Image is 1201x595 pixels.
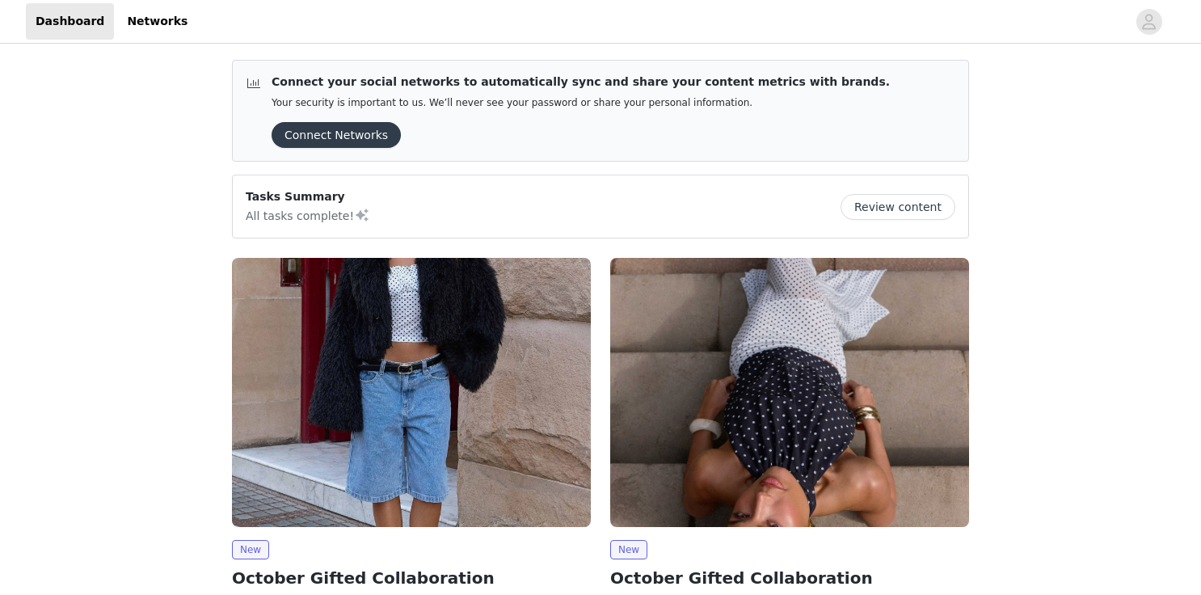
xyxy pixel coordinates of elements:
h2: October Gifted Collaboration [610,566,969,590]
span: New [232,540,269,559]
button: Review content [841,194,955,220]
img: Peppermayo CA [610,258,969,527]
h2: October Gifted Collaboration [232,566,591,590]
p: All tasks complete! [246,205,370,225]
p: Your security is important to us. We’ll never see your password or share your personal information. [272,97,890,109]
a: Networks [117,3,197,40]
p: Connect your social networks to automatically sync and share your content metrics with brands. [272,74,890,91]
div: avatar [1141,9,1157,35]
p: Tasks Summary [246,188,370,205]
button: Connect Networks [272,122,401,148]
span: New [610,540,647,559]
img: Peppermayo USA [232,258,591,527]
a: Dashboard [26,3,114,40]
